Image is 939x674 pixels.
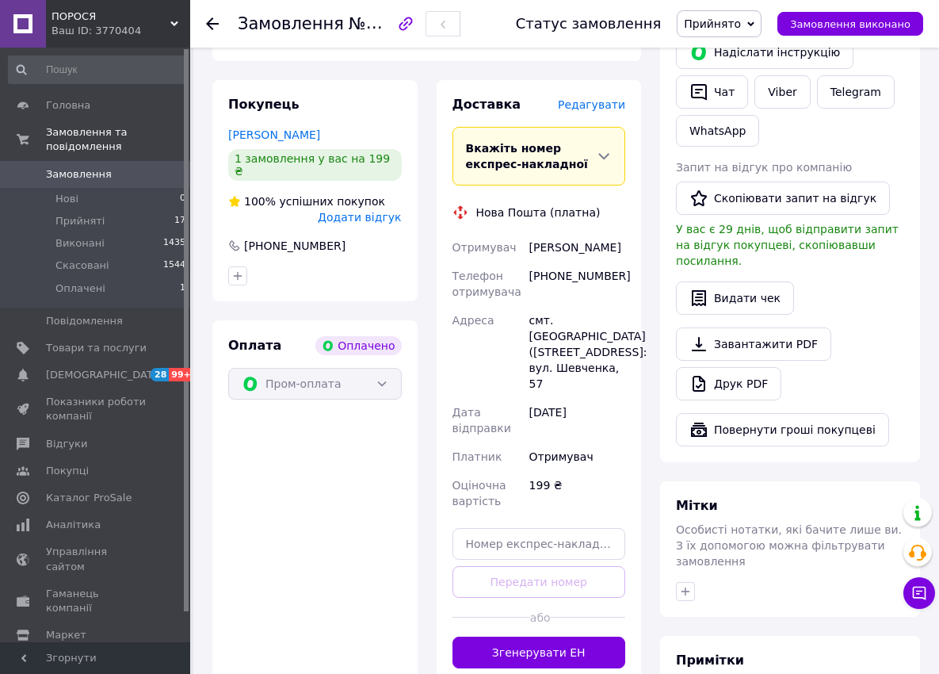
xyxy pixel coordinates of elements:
[466,142,588,170] span: Вкажіть номер експрес-накладної
[244,195,276,208] span: 100%
[452,97,521,112] span: Доставка
[676,327,831,361] a: Завантажити PDF
[46,545,147,573] span: Управління сайтом
[777,12,923,36] button: Замовлення виконано
[676,75,748,109] button: Чат
[526,233,628,262] div: [PERSON_NAME]
[228,97,300,112] span: Покупець
[754,75,810,109] a: Viber
[180,192,185,206] span: 0
[52,24,190,38] div: Ваш ID: 3770404
[228,193,385,209] div: успішних покупок
[46,628,86,642] span: Маркет
[452,450,502,463] span: Платник
[676,523,902,568] span: Особисті нотатки, які бачите лише ви. З їх допомогою можна фільтрувати замовлення
[790,18,910,30] span: Замовлення виконано
[676,653,744,668] span: Примітки
[46,491,132,505] span: Каталог ProSale
[558,98,625,111] span: Редагувати
[163,236,185,251] span: 1435
[452,528,626,560] input: Номер експрес-накладної
[228,128,320,141] a: [PERSON_NAME]
[526,442,628,471] div: Отримувач
[55,258,109,273] span: Скасовані
[151,368,169,381] span: 28
[46,464,89,478] span: Покупці
[452,637,626,668] button: Згенерувати ЕН
[676,115,759,147] a: WhatsApp
[206,16,219,32] div: Повернутися назад
[526,306,628,398] div: смт. [GEOGRAPHIC_DATA] ([STREET_ADDRESS]: вул. Шевченка, 57
[8,56,187,84] input: Пошук
[238,14,344,33] span: Замовлення
[676,367,781,400] a: Друк PDF
[46,587,147,615] span: Гаманець компанії
[472,205,605,220] div: Нова Пошта (платна)
[228,338,281,353] span: Оплата
[46,437,87,451] span: Відгуки
[55,214,105,228] span: Прийняті
[46,167,112,182] span: Замовлення
[676,498,718,513] span: Мітки
[676,36,853,69] button: Надіслати інструкцію
[452,241,517,254] span: Отримувач
[452,479,506,507] span: Оціночна вартість
[452,406,511,435] span: Дата відправки
[676,182,890,215] button: Скопіювати запит на відгук
[349,13,461,33] span: №361397142
[46,125,190,154] span: Замовлення та повідомлення
[46,314,123,328] span: Повідомлення
[242,238,347,254] div: [PHONE_NUMBER]
[55,236,105,251] span: Виконані
[526,471,628,515] div: 199 ₴
[46,395,147,423] span: Показники роботи компанії
[52,10,170,24] span: ПОРОСЯ
[169,368,195,381] span: 99+
[228,149,402,181] div: 1 замовлення у вас на 199 ₴
[452,270,521,298] span: Телефон отримувача
[530,610,548,626] span: або
[46,518,101,532] span: Аналітика
[452,314,494,327] span: Адреса
[817,75,895,109] a: Telegram
[676,281,794,315] button: Видати чек
[46,368,163,382] span: [DEMOGRAPHIC_DATA]
[676,413,889,446] button: Повернути гроші покупцеві
[684,17,741,30] span: Прийнято
[526,262,628,306] div: [PHONE_NUMBER]
[55,192,78,206] span: Нові
[180,281,185,296] span: 1
[318,211,401,224] span: Додати відгук
[903,577,935,609] button: Чат з покупцем
[315,336,401,355] div: Оплачено
[174,214,185,228] span: 17
[516,16,662,32] div: Статус замовлення
[526,398,628,442] div: [DATE]
[55,281,105,296] span: Оплачені
[676,223,899,267] span: У вас є 29 днів, щоб відправити запит на відгук покупцеві, скопіювавши посилання.
[46,98,90,113] span: Головна
[163,258,185,273] span: 1544
[676,161,852,174] span: Запит на відгук про компанію
[46,341,147,355] span: Товари та послуги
